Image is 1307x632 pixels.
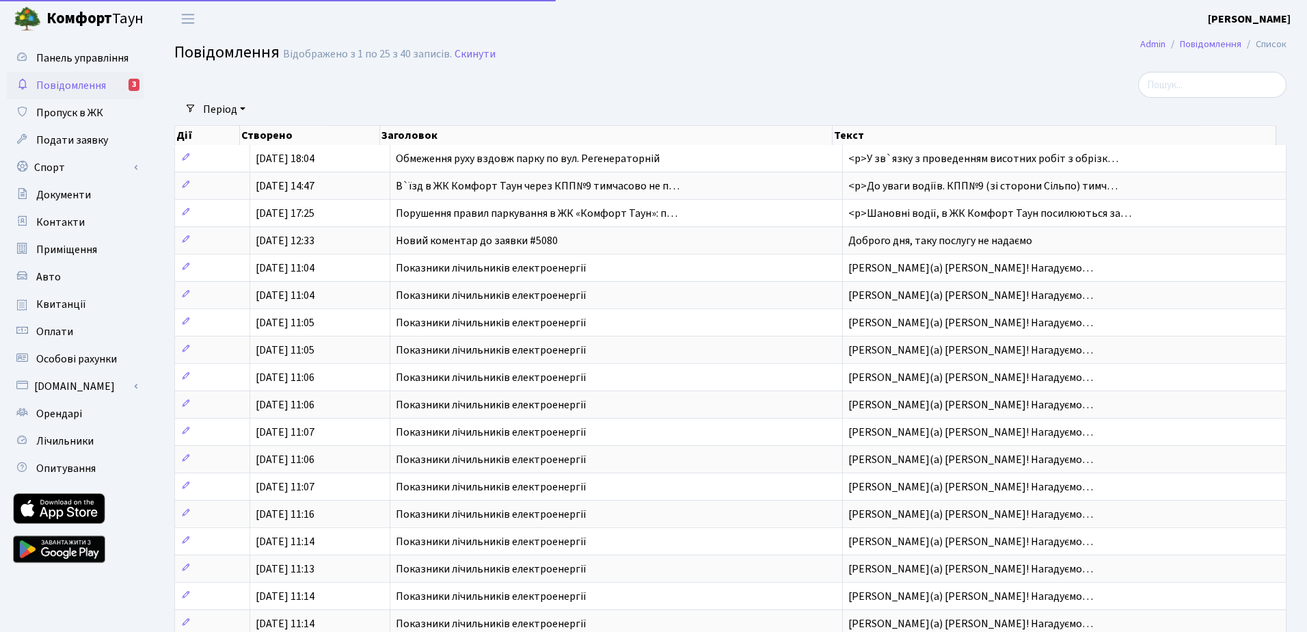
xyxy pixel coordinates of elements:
[36,406,82,421] span: Орендарі
[36,297,86,312] span: Квитанції
[848,534,1093,549] span: [PERSON_NAME](а) [PERSON_NAME]! Нагадуємо…
[396,534,587,549] span: Показники лічильників електроенергії
[396,370,587,385] span: Показники лічильників електроенергії
[256,534,314,549] span: [DATE] 11:14
[396,589,587,604] span: Показники лічильників електроенергії
[848,151,1118,166] span: <p>У зв`язку з проведенням висотних робіт з обрізк…
[7,455,144,482] a: Опитування
[1140,37,1165,51] a: Admin
[455,48,496,61] a: Скинути
[848,452,1093,467] span: [PERSON_NAME](а) [PERSON_NAME]! Нагадуємо…
[7,263,144,291] a: Авто
[396,397,587,412] span: Показники лічильників електроенергії
[7,318,144,345] a: Оплати
[848,179,1118,194] span: <p>До уваги водіїв. КПП№9 (зі сторони Сільпо) тимч…
[848,261,1093,276] span: [PERSON_NAME](а) [PERSON_NAME]! Нагадуємо…
[14,5,41,33] img: logo.png
[256,452,314,467] span: [DATE] 11:06
[256,507,314,522] span: [DATE] 11:16
[256,288,314,303] span: [DATE] 11:04
[848,397,1093,412] span: [PERSON_NAME](а) [PERSON_NAME]! Нагадуємо…
[256,370,314,385] span: [DATE] 11:06
[396,452,587,467] span: Показники лічильників електроенергії
[46,8,144,31] span: Таун
[380,126,833,145] th: Заголовок
[833,126,1276,145] th: Текст
[256,562,314,577] span: [DATE] 11:13
[396,151,660,166] span: Обмеження руху вздовж парку по вул. Регенераторній
[256,425,314,440] span: [DATE] 11:07
[256,151,314,166] span: [DATE] 18:04
[7,72,144,99] a: Повідомлення3
[256,479,314,495] span: [DATE] 11:07
[848,343,1093,358] span: [PERSON_NAME](а) [PERSON_NAME]! Нагадуємо…
[396,315,587,330] span: Показники лічильників електроенергії
[7,427,144,455] a: Лічильники
[848,233,1032,248] span: Доброго дня, таку послугу не надаємо
[848,616,1093,631] span: [PERSON_NAME](а) [PERSON_NAME]! Нагадуємо…
[256,206,314,221] span: [DATE] 17:25
[7,400,144,427] a: Орендарі
[36,242,97,257] span: Приміщення
[848,288,1093,303] span: [PERSON_NAME](а) [PERSON_NAME]! Нагадуємо…
[36,352,117,367] span: Особові рахунки
[7,181,144,209] a: Документи
[256,589,314,604] span: [DATE] 11:14
[240,126,380,145] th: Створено
[396,261,587,276] span: Показники лічильників електроенергії
[848,479,1093,495] span: [PERSON_NAME](а) [PERSON_NAME]! Нагадуємо…
[36,105,103,120] span: Пропуск в ЖК
[283,48,452,61] div: Відображено з 1 по 25 з 40 записів.
[256,397,314,412] span: [DATE] 11:06
[1180,37,1241,51] a: Повідомлення
[7,44,144,72] a: Панель управління
[1208,11,1291,27] a: [PERSON_NAME]
[36,269,61,285] span: Авто
[175,126,240,145] th: Дії
[7,127,144,154] a: Подати заявку
[1120,30,1307,59] nav: breadcrumb
[396,233,558,248] span: Новий коментар до заявки #5080
[7,345,144,373] a: Особові рахунки
[36,78,106,93] span: Повідомлення
[7,154,144,181] a: Спорт
[174,40,280,64] span: Повідомлення
[256,179,314,194] span: [DATE] 14:47
[46,8,112,29] b: Комфорт
[256,261,314,276] span: [DATE] 11:04
[396,562,587,577] span: Показники лічильників електроенергії
[7,373,144,400] a: [DOMAIN_NAME]
[396,479,587,495] span: Показники лічильників електроенергії
[1138,72,1286,98] input: Пошук...
[256,233,314,248] span: [DATE] 12:33
[36,133,108,148] span: Подати заявку
[36,215,85,230] span: Контакти
[36,324,73,339] span: Оплати
[848,425,1093,440] span: [PERSON_NAME](а) [PERSON_NAME]! Нагадуємо…
[129,79,139,91] div: 3
[256,315,314,330] span: [DATE] 11:05
[198,98,251,121] a: Період
[36,51,129,66] span: Панель управління
[848,562,1093,577] span: [PERSON_NAME](а) [PERSON_NAME]! Нагадуємо…
[1241,37,1286,52] li: Список
[396,343,587,358] span: Показники лічильників електроенергії
[396,425,587,440] span: Показники лічильників електроенергії
[848,315,1093,330] span: [PERSON_NAME](а) [PERSON_NAME]! Нагадуємо…
[256,616,314,631] span: [DATE] 11:14
[848,589,1093,604] span: [PERSON_NAME](а) [PERSON_NAME]! Нагадуємо…
[7,209,144,236] a: Контакти
[7,236,144,263] a: Приміщення
[396,616,587,631] span: Показники лічильників електроенергії
[36,434,94,449] span: Лічильники
[7,99,144,127] a: Пропуск в ЖК
[36,187,91,202] span: Документи
[171,8,205,30] button: Переключити навігацію
[36,461,96,476] span: Опитування
[848,507,1093,522] span: [PERSON_NAME](а) [PERSON_NAME]! Нагадуємо…
[848,206,1131,221] span: <p>Шановні водії, в ЖК Комфорт Таун посилюються за…
[256,343,314,358] span: [DATE] 11:05
[7,291,144,318] a: Квитанції
[848,370,1093,385] span: [PERSON_NAME](а) [PERSON_NAME]! Нагадуємо…
[396,206,677,221] span: Порушення правил паркування в ЖК «Комфорт Таун»: п…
